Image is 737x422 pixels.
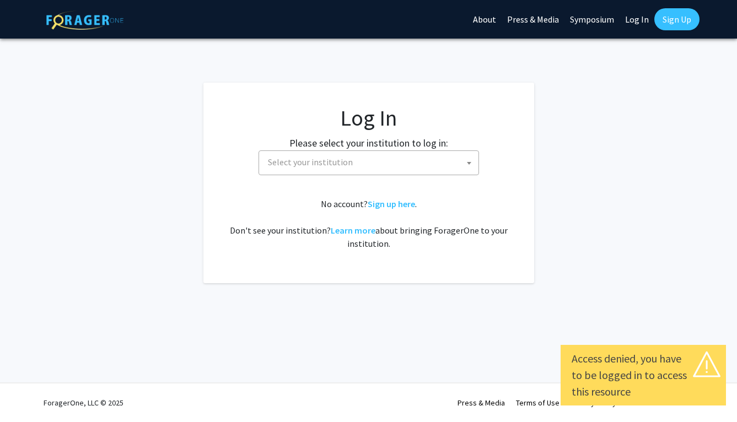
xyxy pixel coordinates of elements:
[572,350,715,400] div: Access denied, you have to be logged in to access this resource
[225,197,512,250] div: No account? . Don't see your institution? about bringing ForagerOne to your institution.
[263,151,478,174] span: Select your institution
[368,198,415,209] a: Sign up here
[44,383,123,422] div: ForagerOne, LLC © 2025
[289,136,448,150] label: Please select your institution to log in:
[516,398,560,408] a: Terms of Use
[331,225,375,236] a: Learn more about bringing ForagerOne to your institution
[458,398,505,408] a: Press & Media
[46,10,123,30] img: ForagerOne Logo
[259,150,479,175] span: Select your institution
[268,156,353,167] span: Select your institution
[225,105,512,131] h1: Log In
[654,8,700,30] a: Sign Up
